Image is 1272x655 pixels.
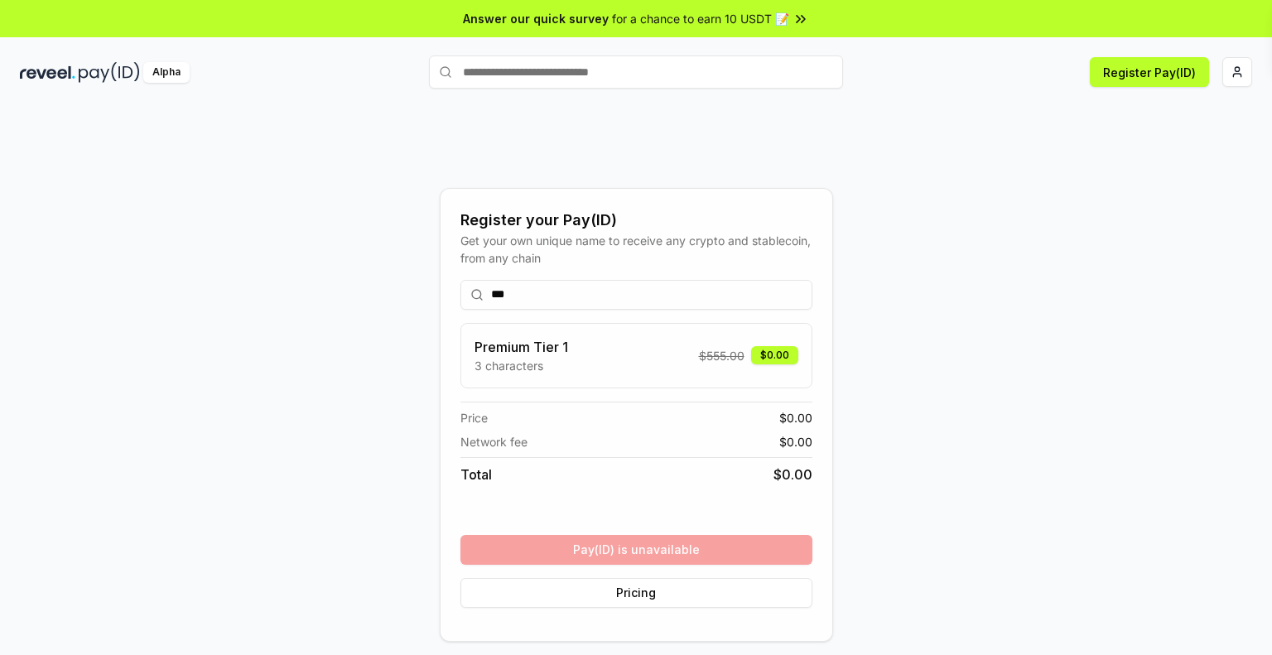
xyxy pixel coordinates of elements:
p: 3 characters [475,357,568,374]
div: Get your own unique name to receive any crypto and stablecoin, from any chain [460,232,812,267]
div: Alpha [143,62,190,83]
img: pay_id [79,62,140,83]
span: $ 0.00 [779,433,812,450]
button: Pricing [460,578,812,608]
span: $ 555.00 [699,347,744,364]
div: Register your Pay(ID) [460,209,812,232]
button: Register Pay(ID) [1090,57,1209,87]
span: $ 0.00 [779,409,812,426]
div: $0.00 [751,346,798,364]
span: Total [460,465,492,484]
span: $ 0.00 [773,465,812,484]
span: Price [460,409,488,426]
span: Answer our quick survey [463,10,609,27]
span: for a chance to earn 10 USDT 📝 [612,10,789,27]
span: Network fee [460,433,528,450]
h3: Premium Tier 1 [475,337,568,357]
img: reveel_dark [20,62,75,83]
